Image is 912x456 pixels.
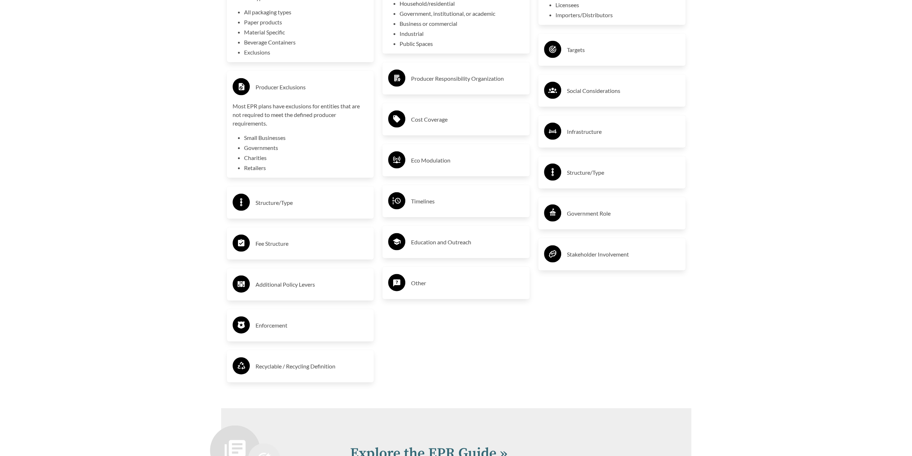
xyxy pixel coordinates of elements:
h3: Producer Exclusions [256,81,368,93]
h3: Infrastructure [567,126,680,137]
li: Beverage Containers [244,38,368,47]
h3: Enforcement [256,320,368,331]
h3: Additional Policy Levers [256,279,368,290]
li: Public Spaces [400,39,524,48]
h3: Eco Modulation [411,155,524,166]
h3: Structure/Type [567,167,680,178]
h3: Structure/Type [256,197,368,208]
li: Governments [244,144,368,152]
h3: Education and Outreach [411,236,524,248]
h3: Targets [567,44,680,56]
p: Most EPR plans have exclusions for entities that are not required to meet the defined producer re... [233,102,368,128]
li: Government, institutional, or academic [400,9,524,18]
h3: Timelines [411,196,524,207]
h3: Producer Responsibility Organization [411,73,524,84]
li: Exclusions [244,48,368,57]
li: Material Specific [244,28,368,37]
li: All packaging types [244,8,368,17]
h3: Cost Coverage [411,114,524,125]
li: Industrial [400,29,524,38]
h3: Other [411,277,524,289]
h3: Stakeholder Involvement [567,249,680,260]
li: Licensees [555,1,680,9]
h3: Fee Structure [256,238,368,249]
li: Importers/Distributors [555,11,680,19]
h3: Government Role [567,208,680,219]
h3: Recyclable / Recycling Definition [256,361,368,372]
li: Small Businesses [244,133,368,142]
li: Paper products [244,18,368,27]
li: Charities [244,154,368,162]
li: Retailers [244,164,368,172]
h3: Social Considerations [567,85,680,97]
li: Business or commercial [400,19,524,28]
